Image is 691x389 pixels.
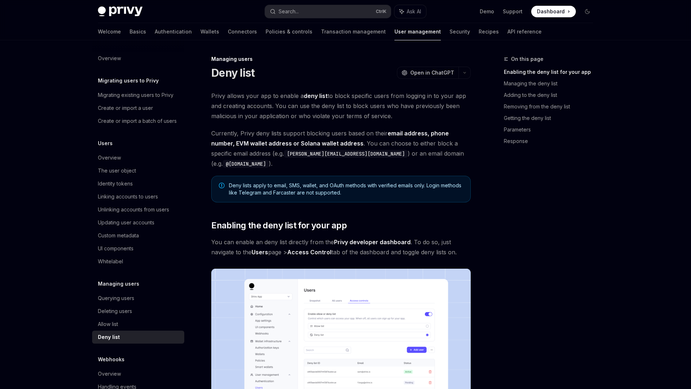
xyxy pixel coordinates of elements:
[511,55,543,63] span: On this page
[394,5,426,18] button: Ask AI
[304,92,328,99] strong: deny list
[98,192,158,201] div: Linking accounts to users
[394,23,441,40] a: User management
[211,220,347,231] span: Enabling the deny list for your app
[98,370,121,378] div: Overview
[92,102,184,115] a: Create or import a user
[98,166,136,175] div: The user object
[92,190,184,203] a: Linking accounts to users
[92,255,184,268] a: Whitelabel
[98,355,125,364] h5: Webhooks
[92,216,184,229] a: Updating user accounts
[504,101,599,112] a: Removing from the deny list
[334,238,411,246] a: Privy developer dashboard
[92,367,184,380] a: Overview
[321,23,386,40] a: Transaction management
[287,249,331,256] a: Access Control
[98,257,123,266] div: Whitelabel
[92,229,184,242] a: Custom metadata
[92,115,184,128] a: Create or import a batch of users
[407,8,421,15] span: Ask AI
[92,164,184,177] a: The user object
[98,333,120,341] div: Deny list
[480,8,494,15] a: Demo
[504,66,599,78] a: Enabling the deny list for your app
[228,23,257,40] a: Connectors
[98,54,121,63] div: Overview
[98,218,154,227] div: Updating user accounts
[98,231,139,240] div: Custom metadata
[531,6,576,17] a: Dashboard
[98,205,169,214] div: Unlinking accounts from users
[211,66,254,79] h1: Deny list
[98,153,121,162] div: Overview
[92,203,184,216] a: Unlinking accounts from users
[98,179,133,188] div: Identity tokens
[92,52,184,65] a: Overview
[98,294,134,303] div: Querying users
[504,135,599,147] a: Response
[98,76,159,85] h5: Migrating users to Privy
[265,5,391,18] button: Search...CtrlK
[98,91,173,99] div: Migrating existing users to Privy
[252,249,268,256] strong: Users
[504,124,599,135] a: Parameters
[450,23,470,40] a: Security
[92,292,184,305] a: Querying users
[92,305,184,318] a: Deleting users
[98,307,132,316] div: Deleting users
[98,6,143,17] img: dark logo
[211,237,471,257] span: You can enable an deny list directly from the . To do so, just navigate to the page > tab of the ...
[504,112,599,124] a: Getting the deny list
[410,69,454,76] span: Open in ChatGPT
[98,104,153,112] div: Create or import a user
[223,160,269,168] code: @[DOMAIN_NAME]
[200,23,219,40] a: Wallets
[211,128,471,169] span: Currently, Privy deny lists support blocking users based on their . You can choose to either bloc...
[507,23,542,40] a: API reference
[582,6,593,17] button: Toggle dark mode
[503,8,523,15] a: Support
[98,23,121,40] a: Welcome
[284,150,408,158] code: [PERSON_NAME][EMAIL_ADDRESS][DOMAIN_NAME]
[479,23,499,40] a: Recipes
[219,183,225,188] svg: Note
[211,91,471,121] span: Privy allows your app to enable a to block specific users from logging in to your app and creatin...
[155,23,192,40] a: Authentication
[98,280,139,288] h5: Managing users
[98,244,134,253] div: UI components
[504,78,599,89] a: Managing the deny list
[504,89,599,101] a: Adding to the deny list
[279,7,299,16] div: Search...
[92,89,184,102] a: Migrating existing users to Privy
[92,151,184,164] a: Overview
[92,242,184,255] a: UI components
[92,318,184,331] a: Allow list
[537,8,565,15] span: Dashboard
[92,331,184,344] a: Deny list
[92,177,184,190] a: Identity tokens
[376,9,387,14] span: Ctrl K
[130,23,146,40] a: Basics
[211,55,471,63] div: Managing users
[229,182,463,196] span: Deny lists apply to email, SMS, wallet, and OAuth methods with verified emails only. Login method...
[98,139,113,148] h5: Users
[397,67,459,79] button: Open in ChatGPT
[98,117,177,125] div: Create or import a batch of users
[266,23,312,40] a: Policies & controls
[98,320,118,328] div: Allow list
